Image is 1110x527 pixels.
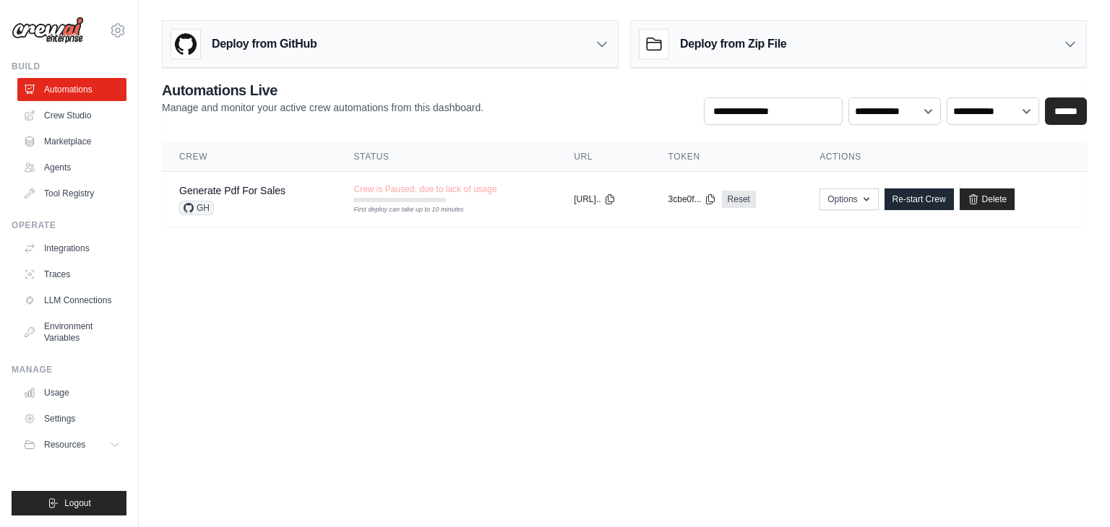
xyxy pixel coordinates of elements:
[17,289,126,312] a: LLM Connections
[802,142,1087,172] th: Actions
[12,61,126,72] div: Build
[12,17,84,44] img: Logo
[651,142,803,172] th: Token
[17,237,126,260] a: Integrations
[722,191,756,208] a: Reset
[12,491,126,515] button: Logout
[556,142,650,172] th: URL
[885,188,954,210] a: Re-start Crew
[336,142,556,172] th: Status
[960,188,1015,210] a: Delete
[162,80,483,100] h2: Automations Live
[17,433,126,456] button: Resources
[64,497,91,509] span: Logout
[353,183,496,195] span: Crew is Paused, due to lack of usage
[179,185,285,196] a: Generate Pdf For Sales
[680,35,786,53] h3: Deploy from Zip File
[819,188,878,210] button: Options
[212,35,317,53] h3: Deploy from GitHub
[17,182,126,205] a: Tool Registry
[17,407,126,430] a: Settings
[17,156,126,179] a: Agents
[17,130,126,153] a: Marketplace
[179,201,214,215] span: GH
[12,219,126,231] div: Operate
[12,364,126,375] div: Manage
[17,381,126,404] a: Usage
[171,30,200,58] img: GitHub Logo
[17,78,126,101] a: Automations
[668,193,716,205] button: 3cbe0f...
[44,439,85,450] span: Resources
[17,263,126,286] a: Traces
[162,142,336,172] th: Crew
[17,315,126,349] a: Environment Variables
[17,104,126,127] a: Crew Studio
[353,205,446,215] div: First deploy can take up to 10 minutes
[162,100,483,115] p: Manage and monitor your active crew automations from this dashboard.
